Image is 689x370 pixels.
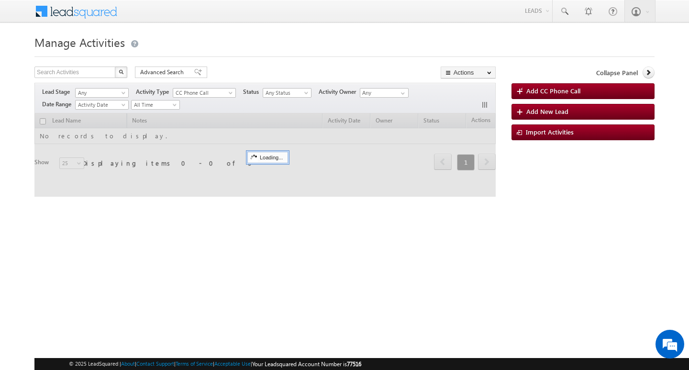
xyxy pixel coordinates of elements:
span: Status [243,88,263,96]
a: All Time [131,100,180,110]
span: Activity Type [136,88,173,96]
span: Manage Activities [34,34,125,50]
span: Import Activities [526,128,574,136]
span: Activity Date [76,101,125,109]
a: Activity Date [75,100,129,110]
span: 77516 [347,360,361,368]
div: Loading... [247,152,288,163]
a: About [121,360,135,367]
span: © 2025 LeadSquared | | | | | [69,359,361,369]
span: Advanced Search [140,68,187,77]
a: Any Status [263,88,311,98]
span: Collapse Panel [596,68,638,77]
span: Date Range [42,100,75,109]
a: Any [75,88,129,98]
span: Activity Owner [319,88,360,96]
span: Your Leadsquared Account Number is [252,360,361,368]
a: Contact Support [136,360,174,367]
span: Lead Stage [42,88,74,96]
a: Show All Items [396,89,408,98]
span: Add New Lead [526,107,568,115]
span: Add CC Phone Call [526,87,580,95]
span: Any [76,89,125,97]
a: Acceptable Use [214,360,251,367]
span: CC Phone Call [173,89,231,97]
a: Terms of Service [176,360,213,367]
span: All Time [132,101,177,109]
span: Any Status [263,89,309,97]
img: Search [119,69,123,74]
a: CC Phone Call [173,88,236,98]
input: Type to Search [360,88,409,98]
button: Actions [441,67,496,78]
